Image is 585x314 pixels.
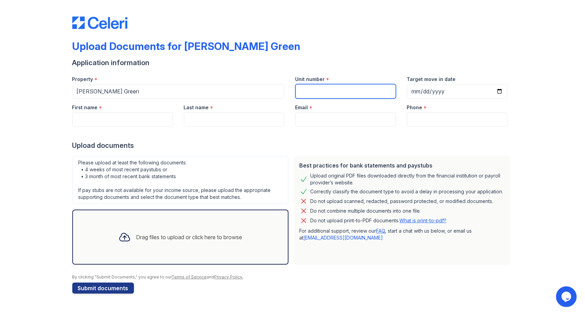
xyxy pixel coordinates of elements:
a: What is print-to-pdf? [400,217,447,223]
iframe: chat widget [556,286,578,307]
img: CE_Logo_Blue-a8612792a0a2168367f1c8372b55b34899dd931a85d93a1a3d3e32e68fde9ad4.png [72,17,127,29]
label: Last name [184,104,209,111]
div: Application information [72,58,513,68]
p: Do not upload print-to-PDF documents. [311,217,447,224]
label: First name [72,104,98,111]
label: Property [72,76,93,83]
div: Upload original PDF files downloaded directly from the financial institution or payroll provider’... [311,172,505,186]
a: FAQ [376,228,385,234]
div: Upload Documents for [PERSON_NAME] Green [72,40,301,52]
p: For additional support, review our , start a chat with us below, or email us at [300,227,505,241]
label: Email [295,104,308,111]
div: Do not combine multiple documents into one file. [311,207,421,215]
div: Correctly classify the document type to avoid a delay in processing your application. [311,188,503,196]
a: [EMAIL_ADDRESS][DOMAIN_NAME] [304,235,383,241]
a: Terms of Service [172,274,207,280]
div: By clicking "Submit Documents," you agree to our and [72,274,513,280]
label: Target move in date [407,76,456,83]
div: Drag files to upload or click here to browse [136,233,242,241]
div: Please upload at least the following documents: • 4 weeks of most recent paystubs or • 3 month of... [72,156,289,204]
label: Unit number [295,76,325,83]
div: Upload documents [72,141,513,150]
a: Privacy Policy. [215,274,243,280]
div: Do not upload scanned, redacted, password protected, or modified documents. [311,197,493,205]
button: Submit documents [72,283,134,294]
div: Best practices for bank statements and paystubs [300,161,505,170]
label: Phone [407,104,422,111]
